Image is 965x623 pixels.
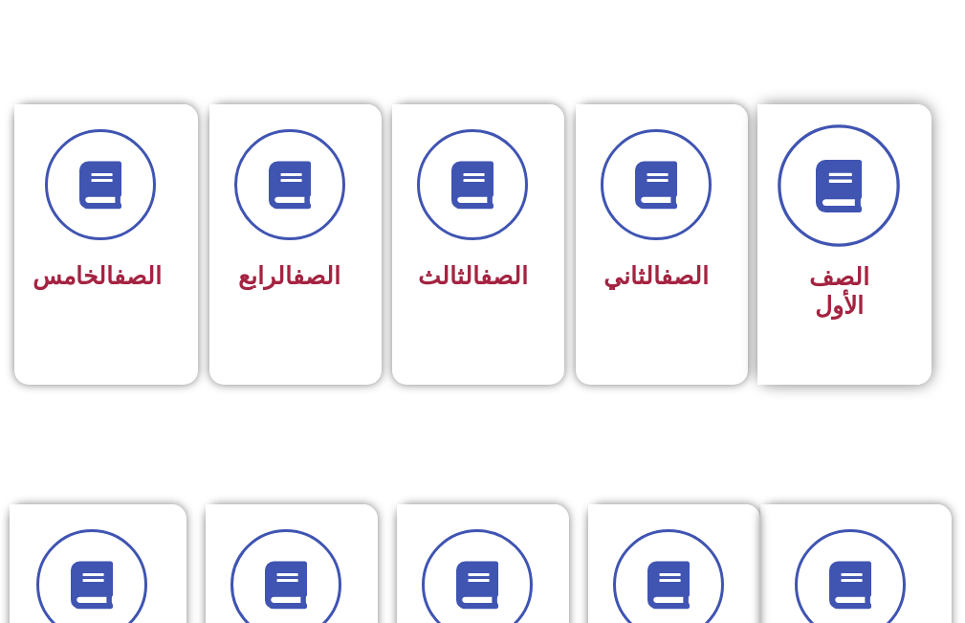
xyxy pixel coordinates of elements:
[33,262,162,290] span: الخامس
[114,262,162,290] a: الصف
[418,262,528,290] span: الثالث
[238,262,340,290] span: الرابع
[809,263,869,320] span: الصف الأول
[480,262,528,290] a: الصف
[293,262,340,290] a: الصف
[661,262,709,290] a: الصف
[603,262,709,290] span: الثاني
